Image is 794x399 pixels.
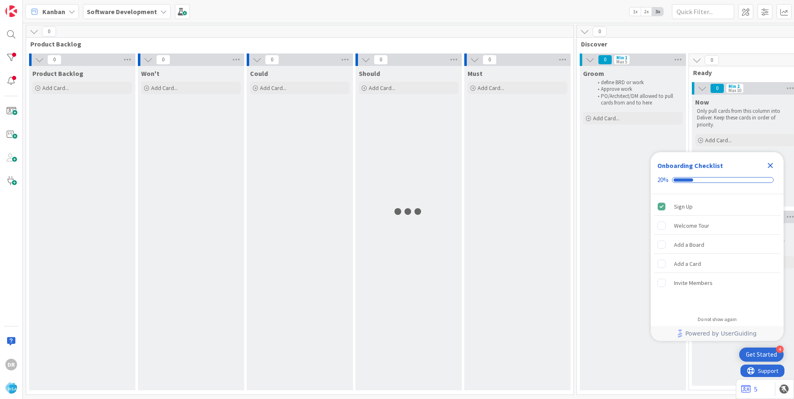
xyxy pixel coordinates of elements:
[654,197,780,216] div: Sign Up is complete.
[260,84,287,92] span: Add Card...
[698,316,737,323] div: Do not show again
[776,345,784,353] div: 4
[42,27,56,36] span: 0
[728,84,740,88] div: Min 2
[468,69,483,78] span: Must
[652,7,663,16] span: 3x
[593,79,681,86] li: define BRD or work
[674,259,701,269] div: Add a Card
[265,55,279,65] span: 0
[674,202,693,212] div: Sign Up
[593,93,681,107] li: PO/Architect/DM allowed to pull cards from and to here
[581,40,794,48] span: Discover
[695,98,709,106] span: Now
[141,69,159,78] span: Won't
[598,55,612,65] span: 0
[651,326,784,341] div: Footer
[42,7,65,17] span: Kanban
[728,88,741,92] div: Max 10
[710,83,724,93] span: 0
[593,86,681,92] li: Approve work
[250,69,268,78] span: Could
[739,348,784,362] div: Open Get Started checklist, remaining modules: 4
[672,4,734,19] input: Quick Filter...
[693,68,791,77] span: Ready
[359,69,380,78] span: Should
[17,1,38,11] span: Support
[657,161,723,170] div: Onboarding Checklist
[30,40,563,48] span: Product Backlog
[593,114,620,122] span: Add Card...
[651,194,784,311] div: Checklist items
[87,7,157,16] b: Software Development
[369,84,395,92] span: Add Card...
[655,326,779,341] a: Powered by UserGuiding
[5,5,17,17] img: Visit kanbanzone.com
[746,350,777,359] div: Get Started
[593,27,607,36] span: 0
[657,176,669,184] div: 20%
[151,84,178,92] span: Add Card...
[483,55,497,65] span: 0
[156,55,170,65] span: 0
[478,84,504,92] span: Add Card...
[654,217,780,235] div: Welcome Tour is incomplete.
[705,136,732,144] span: Add Card...
[674,240,704,250] div: Add a Board
[5,382,17,394] img: avatar
[616,56,627,60] div: Min 1
[583,69,604,78] span: Groom
[32,69,83,78] span: Product Backlog
[616,60,627,64] div: Max 5
[654,255,780,273] div: Add a Card is incomplete.
[741,384,757,394] a: 5
[674,278,713,288] div: Invite Members
[5,359,17,370] div: DR
[697,108,793,128] p: Only pull cards from this column into Deliver. Keep these cards in order of priority.
[685,328,757,338] span: Powered by UserGuiding
[654,236,780,254] div: Add a Board is incomplete.
[42,84,69,92] span: Add Card...
[705,55,719,65] span: 0
[657,176,777,184] div: Checklist progress: 20%
[654,274,780,292] div: Invite Members is incomplete.
[764,159,777,172] div: Close Checklist
[47,55,61,65] span: 0
[641,7,652,16] span: 2x
[651,152,784,341] div: Checklist Container
[374,55,388,65] span: 0
[630,7,641,16] span: 1x
[674,221,709,231] div: Welcome Tour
